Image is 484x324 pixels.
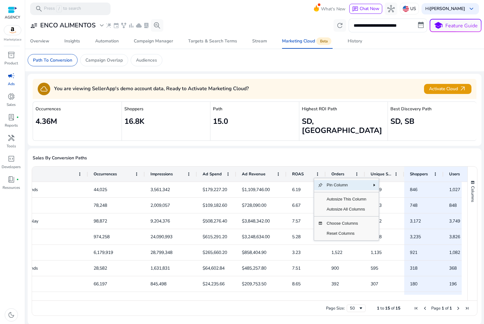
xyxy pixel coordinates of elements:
[4,25,21,35] img: amazon.svg
[326,305,345,311] div: Page Size:
[429,85,466,92] span: Activate Cloud
[445,305,449,311] span: of
[85,57,123,63] p: Campaign Overlap
[106,22,112,29] span: wand_stars
[113,22,119,29] span: event
[292,218,301,224] span: 7.57
[203,171,222,177] span: Ad Spend
[410,218,421,224] span: 3,172
[56,5,62,12] span: /
[334,19,346,32] button: refresh
[403,6,409,12] img: us.svg
[150,281,166,287] span: 845,498
[3,185,20,190] p: Resources
[410,234,421,240] span: 3,235
[302,107,385,112] h5: Highest ROI Path
[95,39,119,43] div: Automation
[150,234,172,240] span: 24,090,993
[292,250,301,255] span: 3.23
[203,234,227,240] span: $615,291.20
[422,306,427,311] div: Previous Page
[40,22,95,29] h3: ENCO ALIMENTOS
[242,218,270,224] span: $3,848,342.00
[64,39,80,43] div: Insights
[377,305,379,311] span: 1
[242,187,270,193] span: $1,109,746.00
[414,306,419,311] div: First Page
[434,21,443,30] span: school
[242,202,266,208] span: $728,090.00
[2,164,21,170] p: Developers
[350,305,358,311] div: 50
[292,171,304,177] span: ROAS
[390,117,474,126] h2: SD, SB
[40,85,48,93] span: cloud
[33,57,72,63] p: Path To Conversion
[410,202,417,208] span: 748
[16,116,19,118] span: fiber_manual_record
[35,5,43,13] span: search
[456,306,461,311] div: Next Page
[124,107,208,112] h5: Shoppers
[8,51,15,59] span: inventory_2
[410,187,417,193] span: 846
[121,22,127,29] span: family_history
[8,93,15,100] span: donut_small
[35,117,119,126] h2: 4.36M
[430,6,465,12] b: [PERSON_NAME]
[360,6,379,12] span: Chat Now
[33,156,476,161] h5: Sales By Conversion Paths
[8,81,15,87] p: Ads
[242,281,266,287] span: $209,753.50
[8,176,15,183] span: book_4
[459,85,466,92] span: arrow_outward
[410,250,417,255] span: 921
[292,281,301,287] span: 8.65
[124,117,208,126] h2: 16.8K
[4,60,18,66] p: Product
[54,86,249,92] h4: You are viewing SellerApp's demo account data, Ready to Activate Marketing Cloud?
[314,178,379,241] div: Column Menu
[449,281,457,287] span: 196
[203,187,227,193] span: $179,227.20
[449,250,460,255] span: 1,082
[323,204,370,214] span: Autosize All Columns
[213,117,296,126] h2: 15.0
[7,102,16,107] p: Sales
[8,311,15,319] span: dark_mode
[371,281,378,287] span: 307
[44,5,81,12] p: Press to search
[8,113,15,121] span: lab_profile
[292,202,301,208] span: 6.67
[150,187,170,193] span: 3,561,342
[449,305,452,311] span: 1
[16,178,19,181] span: fiber_manual_record
[203,202,227,208] span: $109,182.60
[94,187,107,193] span: 44,025
[410,281,417,287] span: 180
[449,218,460,224] span: 3,749
[188,39,237,43] div: Targets & Search Terms
[348,39,362,43] div: History
[449,202,457,208] span: 848
[465,306,470,311] div: Last Page
[4,37,21,42] p: Marketplace
[203,218,227,224] span: $508,276.40
[94,234,110,240] span: 974,258
[442,305,444,311] span: 1
[30,22,38,29] span: user_attributes
[242,234,270,240] span: $3,248,634.00
[203,265,225,271] span: $64,602.84
[292,265,301,271] span: 7.51
[321,3,345,14] span: What's New
[7,143,16,149] p: Tools
[302,117,385,135] h2: SD, [GEOGRAPHIC_DATA]
[292,234,301,240] span: 5.28
[336,22,344,29] span: refresh
[5,14,20,20] p: AGENCY
[5,123,18,128] p: Reports
[410,265,417,271] span: 318
[134,39,173,43] div: Campaign Manager
[136,57,157,63] p: Audiences
[424,84,471,94] button: Activate Cloudarrow_outward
